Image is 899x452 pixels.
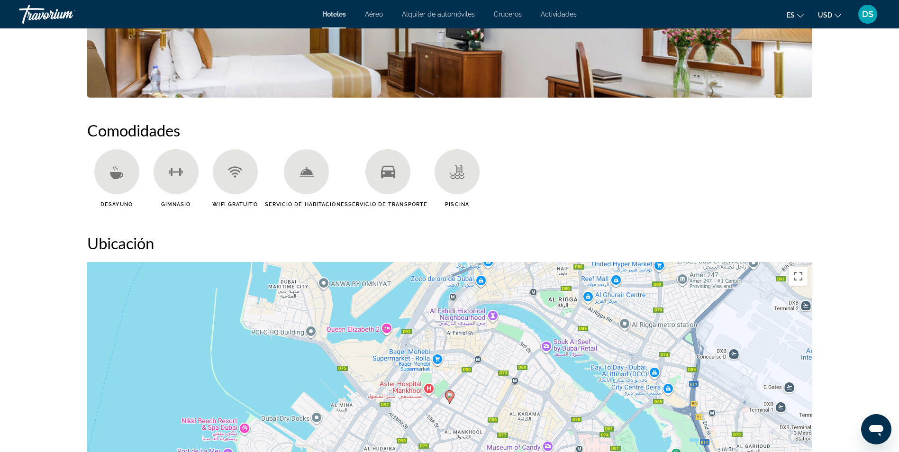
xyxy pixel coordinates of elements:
[365,10,383,18] a: Aéreo
[265,201,348,208] span: Servicio de habitaciones
[541,10,577,18] a: Actividades
[862,9,873,19] span: DS
[789,267,808,286] button: Cambiar a la vista en pantalla completa
[445,201,469,208] span: Piscina
[348,201,427,208] span: Servicio de transporte
[494,10,522,18] a: Cruceros
[818,11,832,19] span: USD
[87,121,812,140] h2: Comodidades
[100,201,133,208] span: Desayuno
[87,234,812,253] h2: Ubicación
[19,2,114,27] a: Travorium
[402,10,475,18] a: Alquiler de automóviles
[322,10,346,18] a: Hoteles
[787,11,795,19] span: es
[212,201,257,208] span: WiFi gratuito
[787,8,804,22] button: Cambiar idioma
[818,8,841,22] button: Cambiar moneda
[855,4,880,24] button: Menú de usuario
[861,414,891,444] iframe: Botón para iniciar la ventana de mensajería
[161,201,191,208] span: Gimnasio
